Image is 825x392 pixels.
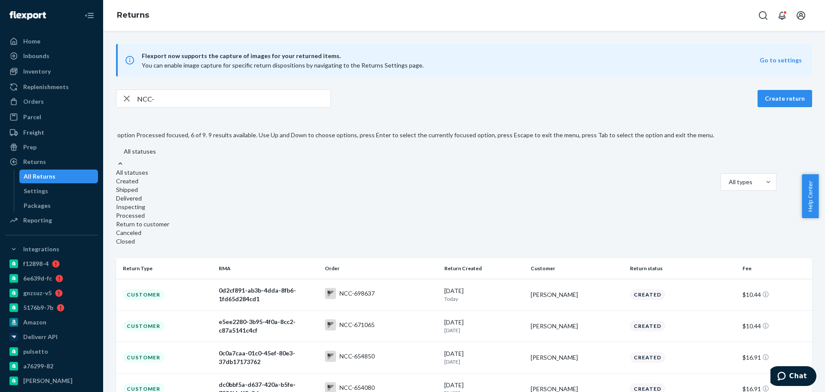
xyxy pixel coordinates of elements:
[19,170,98,183] a: All Returns
[5,301,98,315] a: 5176b9-7b
[5,257,98,271] a: f12898-4
[444,349,524,365] div: [DATE]
[739,258,812,279] th: Fee
[9,11,46,20] img: Flexport logo
[5,80,98,94] a: Replenishments
[630,289,665,300] div: Created
[729,178,751,186] div: All types
[339,289,375,298] div: NCC-698637
[5,126,98,139] a: Freight
[760,56,802,65] button: Go to settings
[137,90,330,107] input: Search returns by rma, id, tracking number
[142,62,424,69] span: You can enable image capture for specific return dispositions by navigating to the Returns Settin...
[116,203,714,211] div: Inspecting
[5,110,98,124] a: Parcel
[123,289,164,300] div: Customer
[23,113,41,121] div: Parcel
[116,220,714,228] div: Return to customer
[116,228,714,237] div: Canceled
[527,258,626,279] th: Customer
[739,279,812,310] td: $10.44
[23,245,59,253] div: Integrations
[758,90,812,107] button: Create return
[5,155,98,169] a: Returns
[5,359,98,373] a: a76299-82
[142,51,760,61] span: Flexport now supports the capture of images for your returned items.
[5,65,98,78] a: Inventory
[444,287,524,302] div: [DATE]
[116,131,714,139] p: option Processed focused, 6 of 9. 9 results available. Use Up and Down to choose options, press E...
[123,321,164,331] div: Customer
[23,143,37,151] div: Prep
[23,97,44,106] div: Orders
[24,201,51,210] div: Packages
[116,258,215,279] th: Return Type
[321,258,441,279] th: Order
[219,286,318,303] div: 0d2cf891-ab3b-4dda-8fb6-1fd65d284cd1
[5,140,98,154] a: Prep
[755,7,772,24] button: Open Search Box
[23,347,48,356] div: pulsetto
[339,352,375,361] div: NCC-654850
[339,383,375,392] div: NCC-654080
[444,318,524,334] div: [DATE]
[116,211,714,220] div: Processed
[23,37,40,46] div: Home
[23,318,46,327] div: Amazon
[123,352,164,363] div: Customer
[23,83,69,91] div: Replenishments
[444,295,524,302] p: Today
[23,377,73,385] div: [PERSON_NAME]
[116,177,714,185] div: Created
[23,333,58,341] div: Deliverr API
[739,342,812,373] td: $16.91
[5,34,98,48] a: Home
[116,185,714,194] div: Shipped
[5,272,98,285] a: 6e639d-fc
[117,10,149,20] a: Returns
[5,95,98,108] a: Orders
[630,352,665,363] div: Created
[23,216,52,225] div: Reporting
[5,374,98,388] a: [PERSON_NAME]
[773,7,791,24] button: Open notifications
[219,318,318,335] div: e5ee2280-3b95-4f0a-8cc2-c87a5141c4cf
[110,3,156,28] ol: breadcrumbs
[531,353,623,362] div: [PERSON_NAME]
[124,147,156,156] div: All statuses
[23,303,53,312] div: 5176b9-7b
[19,199,98,213] a: Packages
[444,327,524,334] p: [DATE]
[116,168,714,177] div: All statuses
[116,237,714,246] div: Closed
[5,49,98,63] a: Inbounds
[626,258,739,279] th: Return status
[23,52,49,60] div: Inbounds
[770,366,816,388] iframe: Opens a widget where you can chat to one of our agents
[23,157,46,166] div: Returns
[23,289,52,297] div: gnzsuz-v5
[81,7,98,24] button: Close Navigation
[23,67,51,76] div: Inventory
[5,330,98,344] a: Deliverr API
[339,321,375,329] div: NCC-671065
[531,322,623,330] div: [PERSON_NAME]
[24,187,48,195] div: Settings
[5,242,98,256] button: Integrations
[23,128,44,137] div: Freight
[219,349,318,366] div: 0c0a7caa-01c0-45ef-80e3-37db17173762
[23,274,52,283] div: 6e639d-fc
[5,286,98,300] a: gnzsuz-v5
[531,290,623,299] div: [PERSON_NAME]
[23,259,49,268] div: f12898-4
[215,258,321,279] th: RMA
[792,7,810,24] button: Open account menu
[23,362,53,370] div: a76299-82
[802,174,819,218] button: Help Center
[739,310,812,342] td: $10.44
[24,172,55,181] div: All Returns
[444,358,524,365] p: [DATE]
[5,345,98,358] a: pulsetto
